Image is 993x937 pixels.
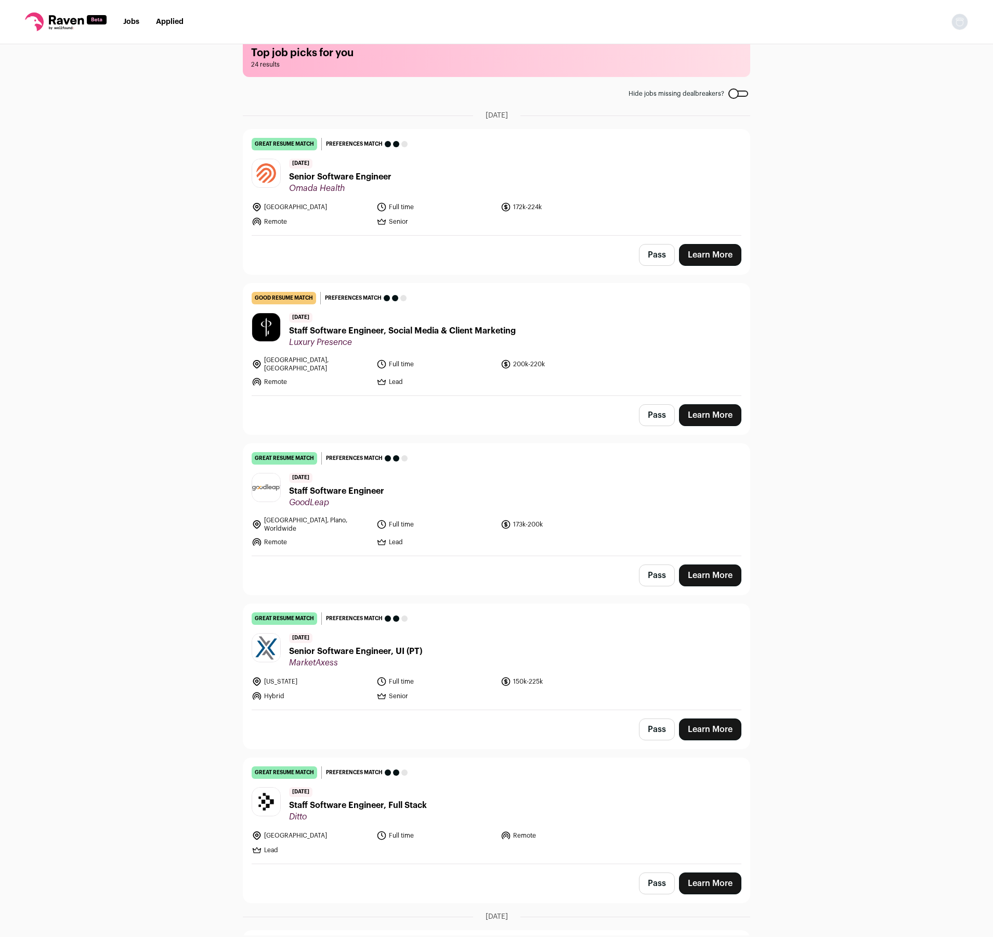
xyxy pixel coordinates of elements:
[486,912,508,922] span: [DATE]
[289,497,384,508] span: GoodLeap
[501,676,619,687] li: 150k-225k
[326,613,383,624] span: Preferences match
[252,313,280,341] img: cdb0e83464874d29b1869f67c4efcdbcf57413b320fd92a5f931dcb4bab48f67.jpg
[289,325,516,337] span: Staff Software Engineer, Social Media & Client Marketing
[326,767,383,778] span: Preferences match
[376,202,495,212] li: Full time
[252,676,370,687] li: [US_STATE]
[251,60,742,69] span: 24 results
[639,244,675,266] button: Pass
[252,766,317,779] div: great resume match
[289,645,422,658] span: Senior Software Engineer, UI (PT)
[252,292,316,304] div: good resume match
[289,313,312,323] span: [DATE]
[252,612,317,625] div: great resume match
[252,691,370,701] li: Hybrid
[289,633,312,643] span: [DATE]
[679,564,741,586] a: Learn More
[486,110,508,121] span: [DATE]
[252,830,370,841] li: [GEOGRAPHIC_DATA]
[629,89,724,98] span: Hide jobs missing dealbreakers?
[243,604,750,710] a: great resume match Preferences match [DATE] Senior Software Engineer, UI (PT) MarketAxess [US_STA...
[252,537,370,547] li: Remote
[251,46,742,60] h1: Top job picks for you
[951,14,968,30] button: Open dropdown
[325,293,382,303] span: Preferences match
[639,872,675,894] button: Pass
[326,139,383,149] span: Preferences match
[156,18,184,25] a: Applied
[289,787,312,797] span: [DATE]
[639,564,675,586] button: Pass
[376,691,495,701] li: Senior
[639,718,675,740] button: Pass
[289,812,427,822] span: Ditto
[289,183,391,194] span: Omada Health
[679,404,741,426] a: Learn More
[252,516,370,533] li: [GEOGRAPHIC_DATA], Plano, Worldwide
[252,138,317,150] div: great resume match
[243,758,750,864] a: great resume match Preferences match [DATE] Staff Software Engineer, Full Stack Ditto [GEOGRAPHIC...
[252,216,370,227] li: Remote
[501,202,619,212] li: 172k-224k
[243,284,750,395] a: good resume match Preferences match [DATE] Staff Software Engineer, Social Media & Client Marketi...
[679,718,741,740] a: Learn More
[326,453,383,464] span: Preferences match
[639,404,675,426] button: Pass
[123,18,139,25] a: Jobs
[951,14,968,30] img: nopic.png
[252,845,370,855] li: Lead
[289,171,391,183] span: Senior Software Engineer
[289,337,516,348] span: Luxury Presence
[376,377,495,387] li: Lead
[252,786,280,817] img: fb02bf126c14052132a8d0e97567fa10189a7c3babfda48d58d7be9db6dec018.jpg
[376,676,495,687] li: Full time
[252,202,370,212] li: [GEOGRAPHIC_DATA]
[252,377,370,387] li: Remote
[376,537,495,547] li: Lead
[501,830,619,841] li: Remote
[243,130,750,235] a: great resume match Preferences match [DATE] Senior Software Engineer Omada Health [GEOGRAPHIC_DAT...
[289,473,312,483] span: [DATE]
[289,159,312,169] span: [DATE]
[679,244,741,266] a: Learn More
[501,516,619,533] li: 173k-200k
[376,216,495,227] li: Senior
[376,356,495,373] li: Full time
[252,159,280,187] img: 41325b23b7b99c32c4ba91628c28a1334443c2c0878ce735f0622d089c2f0dba.png
[376,830,495,841] li: Full time
[252,473,280,502] img: 1ee3e94e52f368feb41f98e34d0c1aaac2904cba8b8d960b9e56e7caeb4b40f3.jpg
[243,444,750,556] a: great resume match Preferences match [DATE] Staff Software Engineer GoodLeap [GEOGRAPHIC_DATA], P...
[679,872,741,894] a: Learn More
[252,634,280,662] img: 6d548df64de3ed5b23cf847e279e882ce1646ccacc943787b7acde84cb2c67fc.jpg
[289,485,384,497] span: Staff Software Engineer
[501,356,619,373] li: 200k-220k
[289,658,422,668] span: MarketAxess
[289,799,427,812] span: Staff Software Engineer, Full Stack
[376,516,495,533] li: Full time
[252,356,370,373] li: [GEOGRAPHIC_DATA], [GEOGRAPHIC_DATA]
[252,452,317,465] div: great resume match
